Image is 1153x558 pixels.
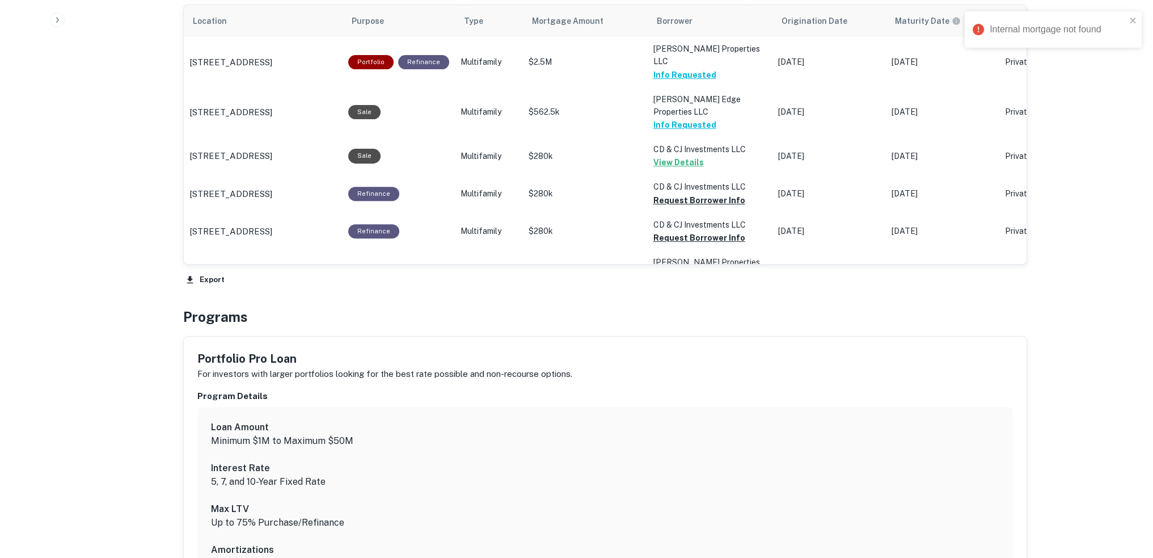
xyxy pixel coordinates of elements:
a: [STREET_ADDRESS] [189,106,337,119]
p: [STREET_ADDRESS] [189,225,272,238]
p: [STREET_ADDRESS] [189,56,272,69]
a: [STREET_ADDRESS] [189,149,337,163]
p: $280k [529,225,642,237]
p: [DATE] [892,225,994,237]
div: This loan purpose was for refinancing [348,224,399,238]
span: Maturity dates displayed may be estimated. Please contact the lender for the most accurate maturi... [895,15,975,27]
p: [DATE] [892,188,994,200]
h6: Program Details [197,390,1013,403]
th: Maturity dates displayed may be estimated. Please contact the lender for the most accurate maturi... [886,5,999,37]
div: This is a portfolio loan with 7 properties [348,55,394,69]
th: Purpose [343,5,455,37]
p: [PERSON_NAME] Edge Properties LLC [653,93,767,118]
p: [DATE] [778,225,880,237]
p: Multifamily [461,225,517,237]
span: Origination Date [782,14,862,28]
h4: Programs [183,307,248,327]
p: Multifamily [461,150,517,162]
div: scrollable content [184,5,1027,264]
h5: Portfolio Pro Loan [197,350,572,367]
span: Type [464,14,498,28]
button: Request Borrower Info [653,194,745,207]
div: Maturity dates displayed may be estimated. Please contact the lender for the most accurate maturi... [895,15,961,27]
th: Location [184,5,343,37]
div: This loan purpose was for refinancing [348,187,399,201]
a: [STREET_ADDRESS] [189,56,337,69]
h6: Max LTV [211,502,999,516]
p: [STREET_ADDRESS] [189,187,272,201]
a: [STREET_ADDRESS] [189,225,337,238]
p: [DATE] [778,188,880,200]
p: CD & CJ Investments LLC [653,143,767,156]
p: [PERSON_NAME] Properties LLC [653,43,767,68]
p: CD & CJ Investments LLC [653,219,767,231]
p: Private Money [1005,106,1096,118]
p: Multifamily [461,56,517,68]
p: Private Money [1005,56,1096,68]
a: [STREET_ADDRESS][PERSON_NAME] [189,262,337,289]
p: Private Money [1005,225,1096,237]
p: Private Money [1005,188,1096,200]
p: [DATE] [892,106,994,118]
a: [STREET_ADDRESS] [189,187,337,201]
div: Sale [348,105,381,119]
div: Sale [348,149,381,163]
p: [DATE] [892,56,994,68]
button: Info Requested [653,68,716,82]
p: [STREET_ADDRESS] [189,149,272,163]
span: Purpose [352,14,399,28]
p: [DATE] [892,150,994,162]
th: Type [455,5,523,37]
p: 5, 7, and 10-Year Fixed Rate [211,475,999,489]
div: This loan purpose was for refinancing [398,55,449,69]
p: Up to 75% Purchase/Refinance [211,516,999,530]
p: CD & CJ Investments LLC [653,181,767,193]
th: Origination Date [772,5,886,37]
button: Info Requested [653,118,716,132]
button: close [1129,16,1137,27]
span: Mortgage Amount [532,14,618,28]
p: Multifamily [461,106,517,118]
h6: Maturity Date [895,15,949,27]
p: [STREET_ADDRESS] [189,106,272,119]
p: [DATE] [778,150,880,162]
p: Private Money [1005,150,1096,162]
span: Borrower [657,14,692,28]
button: Export [183,271,227,288]
p: Multifamily [461,188,517,200]
p: $280k [529,150,642,162]
p: Minimum $1M to Maximum $50M [211,434,999,448]
div: Internal mortgage not found [990,23,1126,36]
p: $2.5M [529,56,642,68]
h6: Amortizations [211,543,999,557]
span: Location [193,14,242,28]
p: [DATE] [778,56,880,68]
p: [DATE] [778,106,880,118]
th: Borrower [648,5,772,37]
p: [PERSON_NAME] Properties LLC [653,256,767,281]
th: Mortgage Amount [523,5,648,37]
button: Request Borrower Info [653,231,745,245]
th: Lender Type [999,5,1101,37]
p: $280k [529,188,642,200]
p: For investors with larger portfolios looking for the best rate possible and non-recourse options. [197,367,572,381]
h6: Interest Rate [211,461,999,475]
button: View Details [653,156,704,169]
p: $562.5k [529,106,642,118]
h6: Loan Amount [211,421,999,434]
iframe: Chat Widget [1096,467,1153,522]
